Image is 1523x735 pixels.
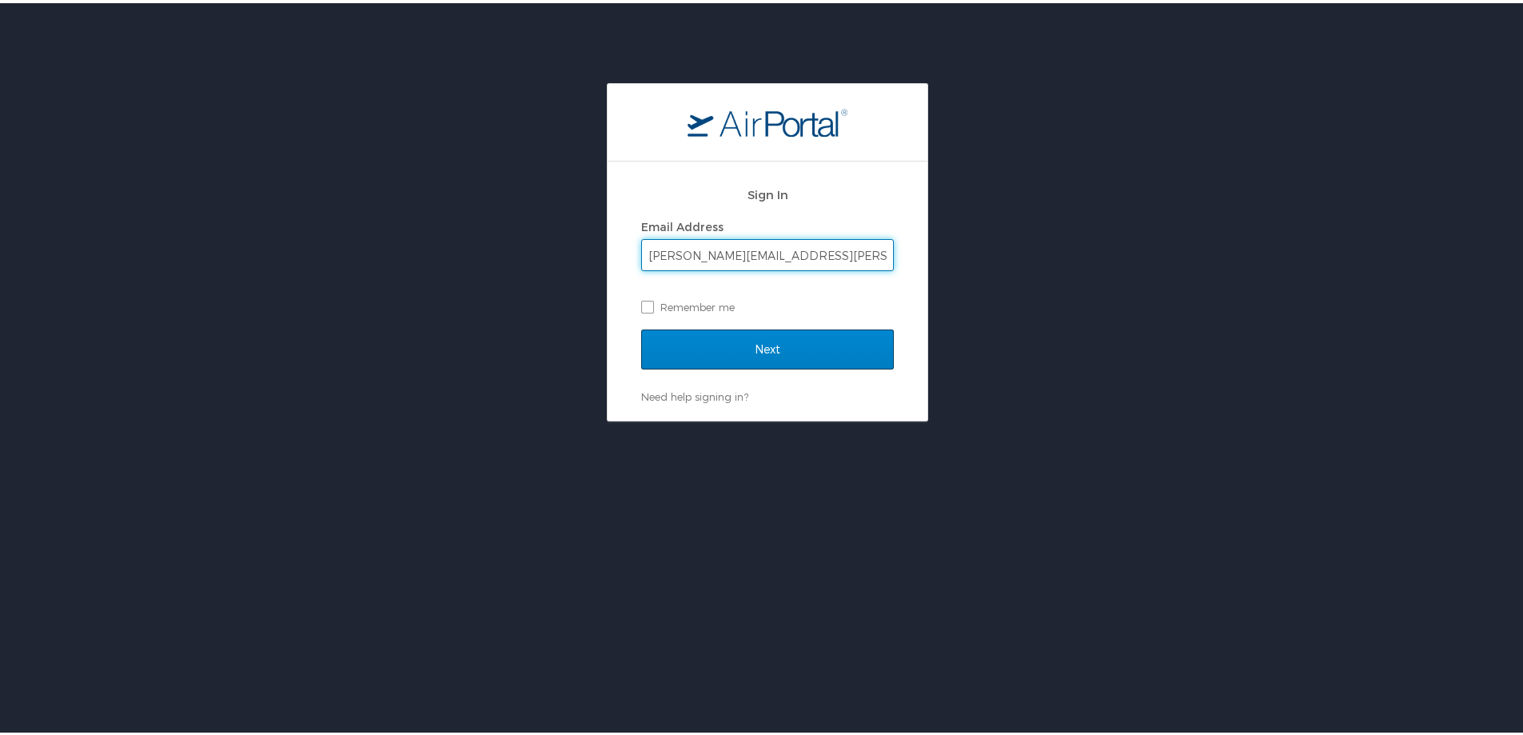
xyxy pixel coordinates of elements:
[641,326,894,366] input: Next
[641,182,894,201] h2: Sign In
[641,387,748,400] a: Need help signing in?
[688,105,847,134] img: logo
[641,292,894,316] label: Remember me
[641,217,724,230] label: Email Address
